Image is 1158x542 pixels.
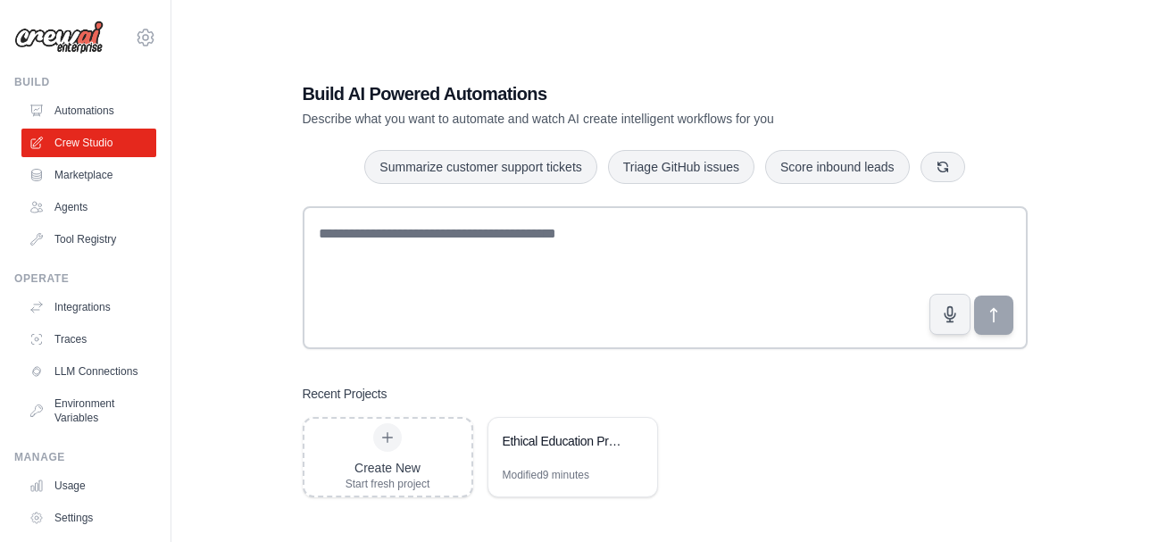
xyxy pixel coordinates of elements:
iframe: Chat Widget [1069,456,1158,542]
div: Ethical Education Project Marketing [503,432,625,450]
a: Integrations [21,293,156,321]
h1: Build AI Powered Automations [303,81,903,106]
a: Tool Registry [21,225,156,254]
div: Modified 9 minutes [503,468,589,482]
a: Usage [21,471,156,500]
button: Triage GitHub issues [608,150,754,184]
button: Get new suggestions [921,152,965,182]
div: Build [14,75,156,89]
a: Crew Studio [21,129,156,157]
h3: Recent Projects [303,385,387,403]
div: Create New [346,459,430,477]
div: Start fresh project [346,477,430,491]
button: Click to speak your automation idea [929,294,971,335]
a: LLM Connections [21,357,156,386]
a: Settings [21,504,156,532]
a: Marketplace [21,161,156,189]
a: Environment Variables [21,389,156,432]
button: Summarize customer support tickets [364,150,596,184]
p: Describe what you want to automate and watch AI create intelligent workflows for you [303,110,903,128]
div: Manage [14,450,156,464]
img: Logo [14,21,104,54]
a: Automations [21,96,156,125]
button: Score inbound leads [765,150,910,184]
a: Agents [21,193,156,221]
div: Operate [14,271,156,286]
a: Traces [21,325,156,354]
